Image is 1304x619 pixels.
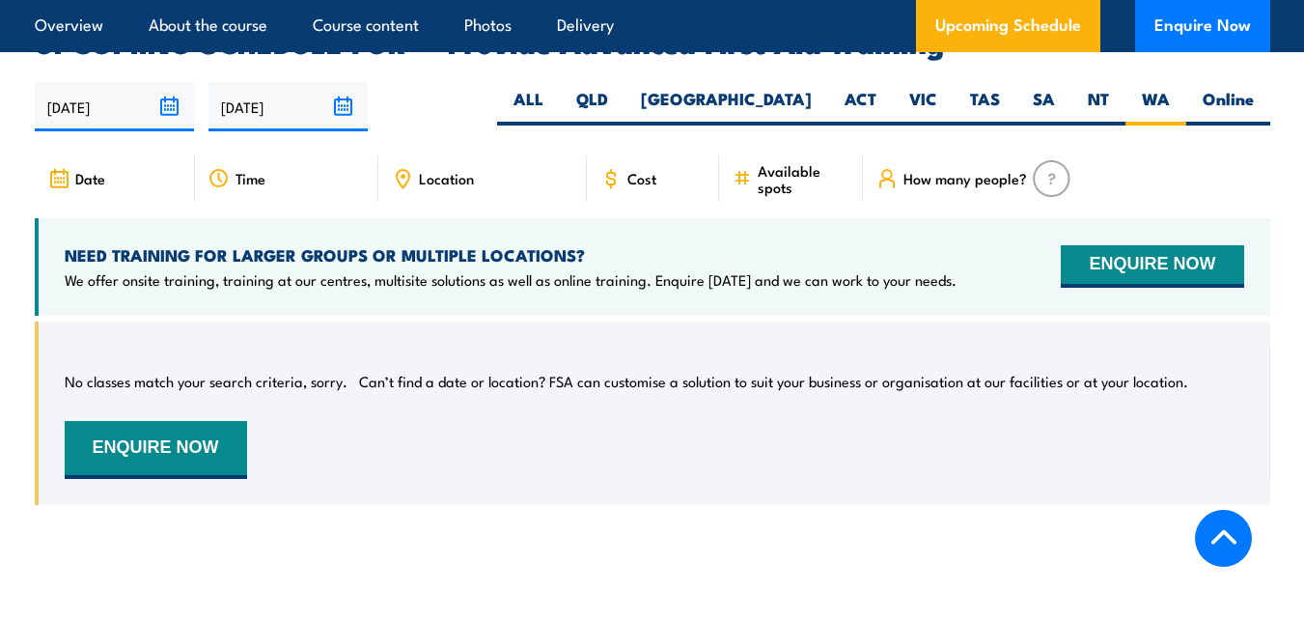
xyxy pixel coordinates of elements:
label: Online [1186,88,1270,126]
label: ACT [828,88,893,126]
span: How many people? [903,170,1027,186]
label: VIC [893,88,954,126]
h4: NEED TRAINING FOR LARGER GROUPS OR MULTIPLE LOCATIONS? [65,244,957,266]
label: NT [1071,88,1125,126]
p: Can’t find a date or location? FSA can customise a solution to suit your business or organisation... [359,372,1188,391]
span: Date [75,170,105,186]
p: No classes match your search criteria, sorry. [65,372,347,391]
span: Available spots [758,162,849,195]
button: ENQUIRE NOW [65,421,247,479]
input: From date [35,82,194,131]
label: TAS [954,88,1016,126]
p: We offer onsite training, training at our centres, multisite solutions as well as online training... [65,270,957,290]
label: ALL [497,88,560,126]
h2: UPCOMING SCHEDULE FOR - "Provide Advanced First Aid Training" [35,29,1270,54]
input: To date [208,82,368,131]
label: WA [1125,88,1186,126]
label: SA [1016,88,1071,126]
span: Time [236,170,265,186]
span: Cost [627,170,656,186]
label: [GEOGRAPHIC_DATA] [624,88,828,126]
button: ENQUIRE NOW [1061,245,1243,288]
label: QLD [560,88,624,126]
span: Location [419,170,474,186]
